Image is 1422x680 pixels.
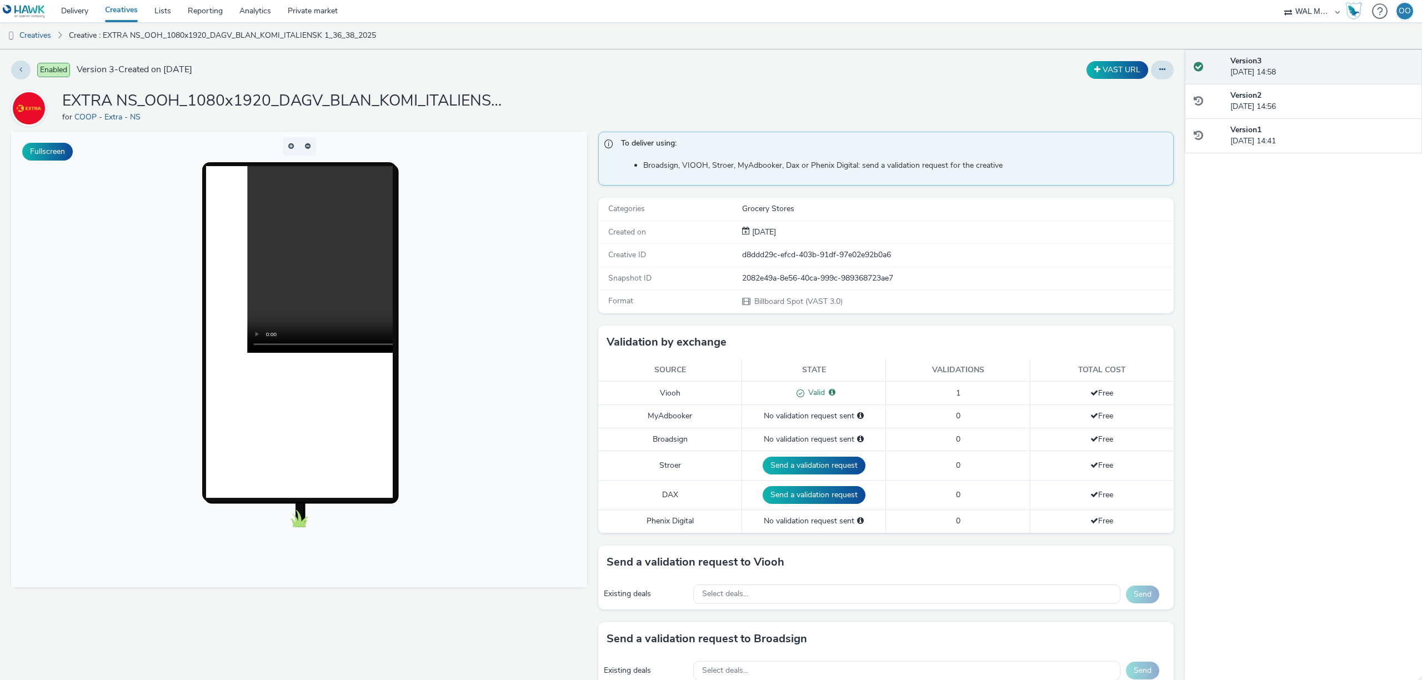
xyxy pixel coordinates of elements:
span: Free [1090,388,1113,398]
span: Creative ID [608,249,646,260]
h3: Validation by exchange [607,334,727,351]
strong: Version 2 [1230,90,1261,101]
div: [DATE] 14:58 [1230,56,1413,78]
img: undefined Logo [3,4,46,18]
button: Send a validation request [763,486,865,504]
button: Send [1126,662,1159,679]
span: To deliver using: [621,138,1163,152]
span: [DATE] [750,227,776,237]
button: Send [1126,586,1159,603]
h3: Send a validation request to Viooh [607,554,784,571]
td: MyAdbooker [598,405,742,428]
button: Send a validation request [763,457,865,474]
div: OO [1399,3,1411,19]
div: Please select a deal below and click on Send to send a validation request to Phenix Digital. [857,516,864,527]
a: Hawk Academy [1345,2,1366,20]
div: No validation request sent [748,434,880,445]
a: COOP - Extra - NS [11,103,51,113]
span: Categories [608,203,645,214]
div: No validation request sent [748,516,880,527]
span: Free [1090,434,1113,444]
td: DAX [598,481,742,510]
span: Free [1090,489,1113,500]
span: Free [1090,411,1113,421]
h3: Send a validation request to Broadsign [607,631,807,647]
span: Free [1090,516,1113,526]
button: VAST URL [1086,61,1148,79]
span: 1 [956,388,960,398]
div: 2082e49a-8e56-40ca-999c-989368723ae7 [742,273,1173,284]
div: Please select a deal below and click on Send to send a validation request to Broadsign. [857,434,864,445]
span: Free [1090,460,1113,471]
strong: Version 3 [1230,56,1261,66]
li: Broadsign, VIOOH, Stroer, MyAdbooker, Dax or Phenix Digital: send a validation request for the cr... [643,160,1168,171]
div: [DATE] 14:56 [1230,90,1413,113]
button: Fullscreen [22,143,73,161]
td: Broadsign [598,428,742,451]
span: Created on [608,227,646,237]
span: Billboard Spot (VAST 3.0) [753,296,843,307]
td: Phenix Digital [598,510,742,533]
span: 0 [956,489,960,500]
span: 0 [956,460,960,471]
span: Enabled [37,63,70,77]
img: Hawk Academy [1345,2,1362,20]
span: Version 3 - Created on [DATE] [77,63,192,76]
td: Viooh [598,382,742,405]
div: No validation request sent [748,411,880,422]
span: 0 [956,434,960,444]
h1: EXTRA NS_OOH_1080x1920_DAGV_BLAN_KOMI_ITALIENSK 1_36_38_2025 [62,91,507,112]
th: State [742,359,886,382]
div: Existing deals [604,588,688,599]
img: dooh [6,31,17,42]
span: for [62,112,74,122]
a: COOP - Extra - NS [74,112,145,122]
div: Creation 26 August 2025, 14:41 [750,227,776,238]
div: d8ddd29c-efcd-403b-91df-97e02e92b0a6 [742,249,1173,261]
div: Duplicate the creative as a VAST URL [1084,61,1151,79]
th: Validations [886,359,1030,382]
span: Valid [804,387,825,398]
span: Select deals... [702,589,748,599]
strong: Version 1 [1230,124,1261,135]
div: [DATE] 14:41 [1230,124,1413,147]
div: Grocery Stores [742,203,1173,214]
span: 0 [956,516,960,526]
td: Stroer [598,451,742,481]
span: Select deals... [702,666,748,676]
a: Creative : EXTRA NS_OOH_1080x1920_DAGV_BLAN_KOMI_ITALIENSK 1_36_38_2025 [63,22,382,49]
th: Total cost [1030,359,1174,382]
div: Please select a deal below and click on Send to send a validation request to MyAdbooker. [857,411,864,422]
th: Source [598,359,742,382]
img: COOP - Extra - NS [13,92,45,124]
span: 0 [956,411,960,421]
span: Format [608,296,633,306]
div: Existing deals [604,665,688,676]
span: Snapshot ID [608,273,652,283]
